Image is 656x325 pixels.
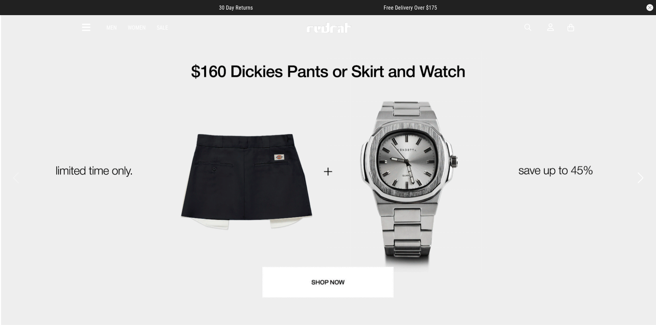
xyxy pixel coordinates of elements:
img: Redrat logo [306,22,352,33]
a: Sale [157,24,168,31]
iframe: Customer reviews powered by Trustpilot [267,4,370,11]
a: Women [128,24,146,31]
span: 30 Day Returns [219,4,253,11]
button: Next slide [636,170,645,185]
button: Previous slide [11,170,20,185]
span: Free Delivery Over $175 [384,4,437,11]
a: Men [106,24,117,31]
